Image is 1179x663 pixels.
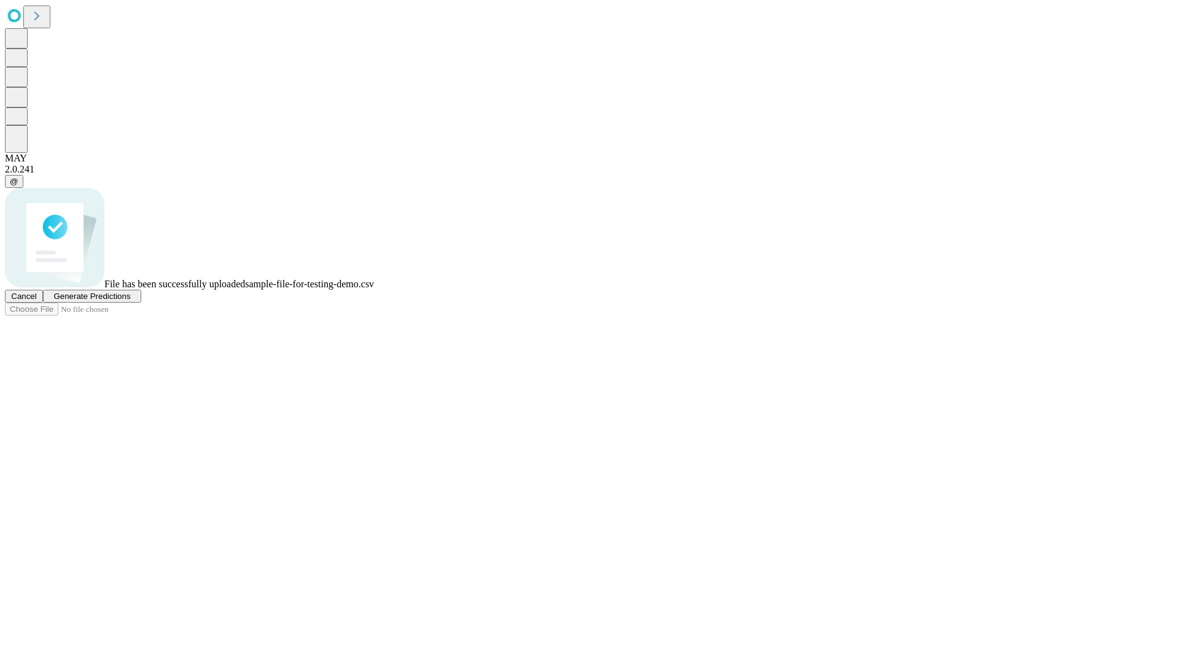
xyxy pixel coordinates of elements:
button: @ [5,175,23,188]
button: Generate Predictions [43,290,141,303]
div: 2.0.241 [5,164,1174,175]
span: Generate Predictions [53,292,130,301]
span: sample-file-for-testing-demo.csv [245,279,374,289]
div: MAY [5,153,1174,164]
span: @ [10,177,18,186]
button: Cancel [5,290,43,303]
span: Cancel [11,292,37,301]
span: File has been successfully uploaded [104,279,245,289]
